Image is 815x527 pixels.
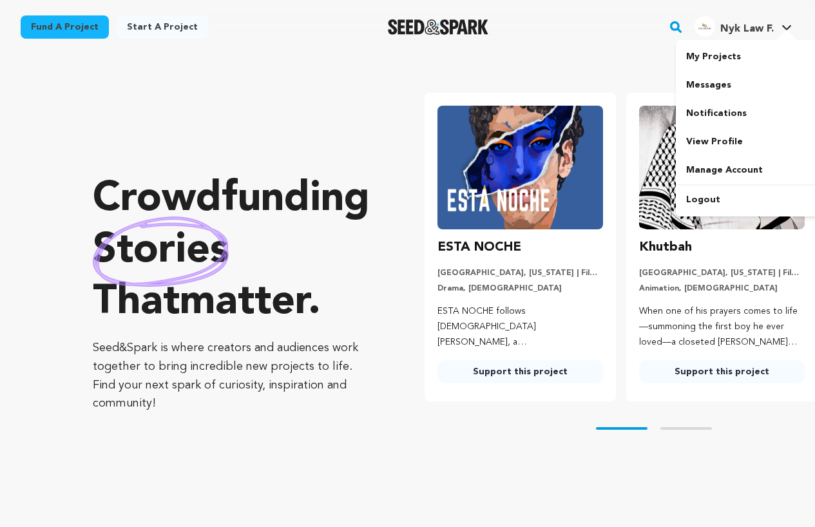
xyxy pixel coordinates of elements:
h3: Khutbah [639,237,692,258]
div: Nyk Law F.'s Profile [695,16,774,37]
p: ESTA NOCHE follows [DEMOGRAPHIC_DATA] [PERSON_NAME], a [DEMOGRAPHIC_DATA], homeless runaway, conf... [437,304,603,350]
a: Start a project [117,15,208,39]
span: Nyk Law F.'s Profile [692,14,794,41]
h3: ESTA NOCHE [437,237,521,258]
p: Drama, [DEMOGRAPHIC_DATA] [437,283,603,294]
p: Animation, [DEMOGRAPHIC_DATA] [639,283,805,294]
p: [GEOGRAPHIC_DATA], [US_STATE] | Film Short [437,268,603,278]
p: When one of his prayers comes to life—summoning the first boy he ever loved—a closeted [PERSON_NA... [639,304,805,350]
p: Crowdfunding that . [93,174,373,329]
a: Fund a project [21,15,109,39]
img: ba8661a6e3ea9c1b.png [695,16,715,37]
img: Khutbah image [639,106,805,229]
span: Nyk Law F. [720,24,774,34]
a: Support this project [437,360,603,383]
a: Seed&Spark Homepage [388,19,489,35]
a: Support this project [639,360,805,383]
span: matter [180,282,308,323]
img: hand sketched image [93,216,229,287]
img: ESTA NOCHE image [437,106,603,229]
p: [GEOGRAPHIC_DATA], [US_STATE] | Film Short [639,268,805,278]
p: Seed&Spark is where creators and audiences work together to bring incredible new projects to life... [93,339,373,413]
img: Seed&Spark Logo Dark Mode [388,19,489,35]
a: Nyk Law F.'s Profile [692,14,794,37]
